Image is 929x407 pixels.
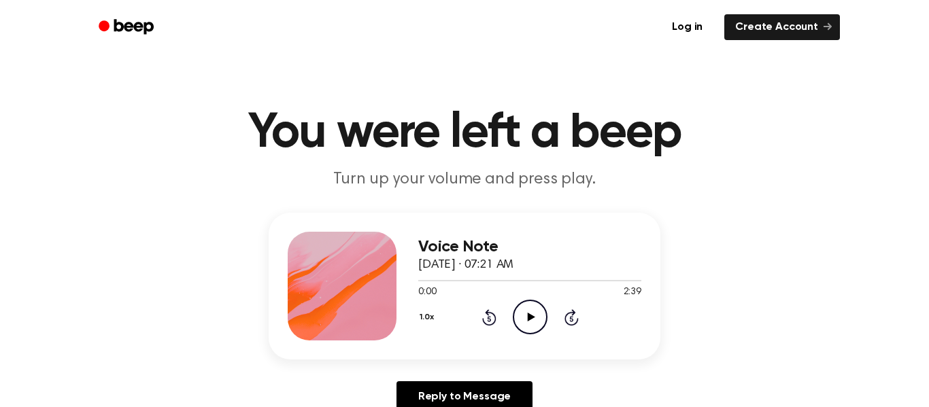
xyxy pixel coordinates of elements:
a: Log in [658,12,716,43]
span: 0:00 [418,285,436,300]
p: Turn up your volume and press play. [203,169,726,191]
button: 1.0x [418,306,439,329]
a: Beep [89,14,166,41]
a: Create Account [724,14,840,40]
h3: Voice Note [418,238,641,256]
h1: You were left a beep [116,109,813,158]
span: 2:39 [624,285,641,300]
span: [DATE] · 07:21 AM [418,259,513,271]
